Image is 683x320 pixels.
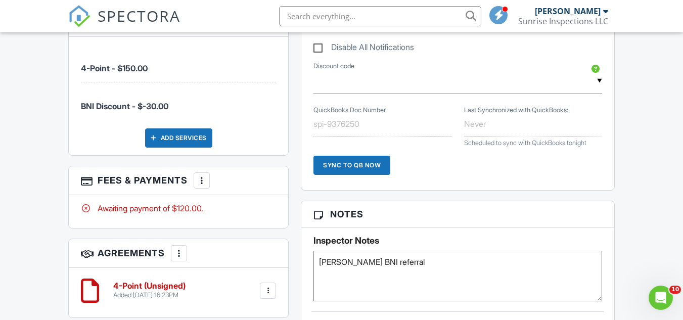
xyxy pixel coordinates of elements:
[145,128,212,148] div: Add Services
[69,239,288,268] h3: Agreements
[81,82,276,120] li: Manual fee: BNI Discount
[313,62,354,71] label: Discount code
[69,166,288,195] h3: Fees & Payments
[81,101,168,111] span: BNI Discount - $-30.00
[81,63,148,73] span: 4-Point - $150.00
[301,201,614,227] h3: Notes
[81,203,276,214] div: Awaiting payment of $120.00.
[313,42,414,55] label: Disable All Notifications
[113,282,186,291] h6: 4-Point (Unsigned)
[113,282,186,299] a: 4-Point (Unsigned) Added [DATE] 16:23PM
[279,6,481,26] input: Search everything...
[518,16,608,26] div: Sunrise Inspections LLC
[669,286,681,294] span: 10
[649,286,673,310] iframe: Intercom live chat
[535,6,601,16] div: [PERSON_NAME]
[313,251,602,301] textarea: [PERSON_NAME] BNI referral
[98,5,180,26] span: SPECTORA
[68,14,180,35] a: SPECTORA
[81,44,276,82] li: Service: 4-Point
[113,291,186,299] div: Added [DATE] 16:23PM
[68,5,90,27] img: The Best Home Inspection Software - Spectora
[464,139,586,147] span: Scheduled to sync with QuickBooks tonight
[313,236,602,246] h5: Inspector Notes
[313,156,390,175] div: Sync to QB Now
[313,106,386,115] label: QuickBooks Doc Number
[464,106,568,115] label: Last Synchronized with QuickBooks:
